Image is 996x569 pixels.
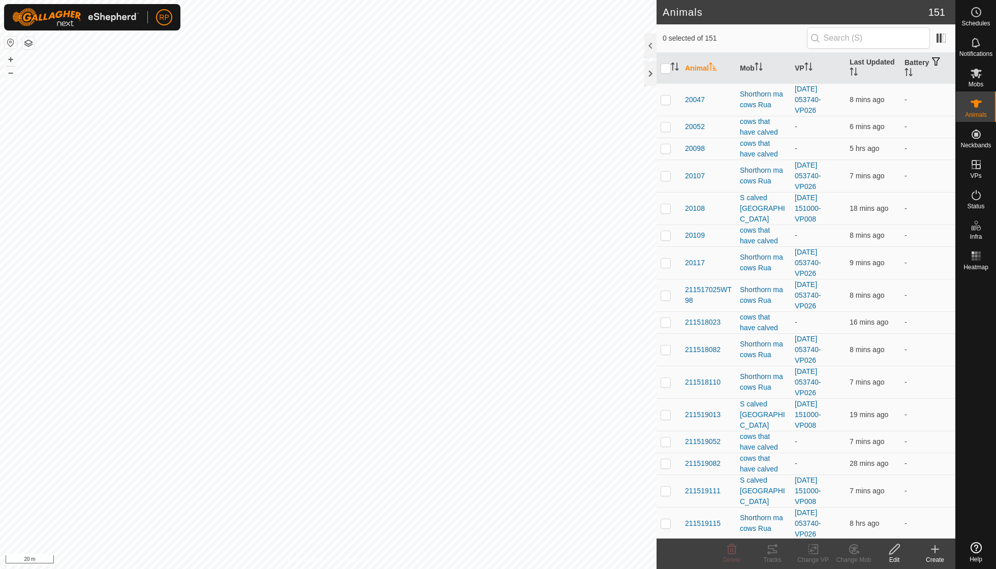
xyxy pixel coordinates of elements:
[874,555,915,564] div: Edit
[833,555,874,564] div: Change Mob
[755,64,763,72] p-sorticon: Activate to sort
[795,459,797,467] app-display-virtual-paddock-transition: -
[5,37,17,49] button: Reset Map
[900,138,955,160] td: -
[850,204,888,212] span: 14 Sep 2025 at 2:54 PM
[685,317,721,328] span: 211518023
[795,400,821,429] a: [DATE] 151000-VP008
[685,258,705,268] span: 20117
[793,555,833,564] div: Change VP
[850,172,884,180] span: 14 Sep 2025 at 3:04 PM
[900,116,955,138] td: -
[685,203,705,214] span: 20108
[905,70,913,78] p-sorticon: Activate to sort
[740,453,787,475] div: cows that have calved
[740,399,787,431] div: S calved [GEOGRAPHIC_DATA]
[900,507,955,540] td: -
[850,259,884,267] span: 14 Sep 2025 at 3:03 PM
[970,556,982,562] span: Help
[850,69,858,77] p-sorticon: Activate to sort
[850,378,884,386] span: 14 Sep 2025 at 3:05 PM
[795,437,797,446] app-display-virtual-paddock-transition: -
[900,333,955,366] td: -
[685,230,705,241] span: 20109
[795,144,797,152] app-display-virtual-paddock-transition: -
[900,366,955,398] td: -
[736,53,791,84] th: Mob
[795,194,821,223] a: [DATE] 151000-VP008
[159,12,169,23] span: RP
[965,112,987,118] span: Animals
[928,5,945,20] span: 151
[850,459,888,467] span: 14 Sep 2025 at 2:44 PM
[967,203,984,209] span: Status
[740,89,787,110] div: Shorthorn ma cows Rua
[846,53,900,84] th: Last Updated
[681,53,736,84] th: Animal
[795,85,821,114] a: [DATE] 053740-VP026
[685,284,732,306] span: 211517025WT98
[900,475,955,507] td: -
[338,556,368,565] a: Contact Us
[850,437,884,446] span: 14 Sep 2025 at 3:05 PM
[795,248,821,277] a: [DATE] 053740-VP026
[740,475,787,507] div: S calved [GEOGRAPHIC_DATA]
[795,161,821,191] a: [DATE] 053740-VP026
[5,53,17,66] button: +
[663,33,807,44] span: 0 selected of 151
[791,53,846,84] th: VP
[900,192,955,225] td: -
[795,476,821,505] a: [DATE] 151000-VP008
[740,371,787,393] div: Shorthorn ma cows Rua
[900,160,955,192] td: -
[807,27,930,49] input: Search (S)
[12,8,139,26] img: Gallagher Logo
[900,398,955,431] td: -
[795,367,821,397] a: [DATE] 053740-VP026
[969,81,983,87] span: Mobs
[850,487,884,495] span: 14 Sep 2025 at 3:04 PM
[900,225,955,246] td: -
[740,116,787,138] div: cows that have calved
[963,264,988,270] span: Heatmap
[795,280,821,310] a: [DATE] 053740-VP026
[740,431,787,453] div: cows that have calved
[740,284,787,306] div: Shorthorn ma cows Rua
[900,453,955,475] td: -
[685,377,721,388] span: 211518110
[900,83,955,116] td: -
[850,318,888,326] span: 14 Sep 2025 at 2:55 PM
[900,246,955,279] td: -
[740,193,787,225] div: S calved [GEOGRAPHIC_DATA]
[740,225,787,246] div: cows that have calved
[685,458,721,469] span: 211519082
[850,122,884,131] span: 14 Sep 2025 at 3:05 PM
[850,231,884,239] span: 14 Sep 2025 at 3:04 PM
[685,171,705,181] span: 20107
[850,519,879,527] span: 14 Sep 2025 at 6:45 AM
[804,64,813,72] p-sorticon: Activate to sort
[685,436,721,447] span: 211519052
[740,312,787,333] div: cows that have calved
[959,51,992,57] span: Notifications
[915,555,955,564] div: Create
[795,318,797,326] app-display-virtual-paddock-transition: -
[685,344,721,355] span: 211518082
[960,142,991,148] span: Neckbands
[740,339,787,360] div: Shorthorn ma cows Rua
[685,94,705,105] span: 20047
[740,138,787,160] div: cows that have calved
[740,165,787,186] div: Shorthorn ma cows Rua
[22,37,35,49] button: Map Layers
[685,486,721,496] span: 211519111
[671,64,679,72] p-sorticon: Activate to sort
[740,513,787,534] div: Shorthorn ma cows Rua
[740,252,787,273] div: Shorthorn ma cows Rua
[795,122,797,131] app-display-virtual-paddock-transition: -
[795,509,821,538] a: [DATE] 053740-VP026
[850,410,888,419] span: 14 Sep 2025 at 2:53 PM
[288,556,326,565] a: Privacy Policy
[795,335,821,364] a: [DATE] 053740-VP026
[663,6,928,18] h2: Animals
[970,234,982,240] span: Infra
